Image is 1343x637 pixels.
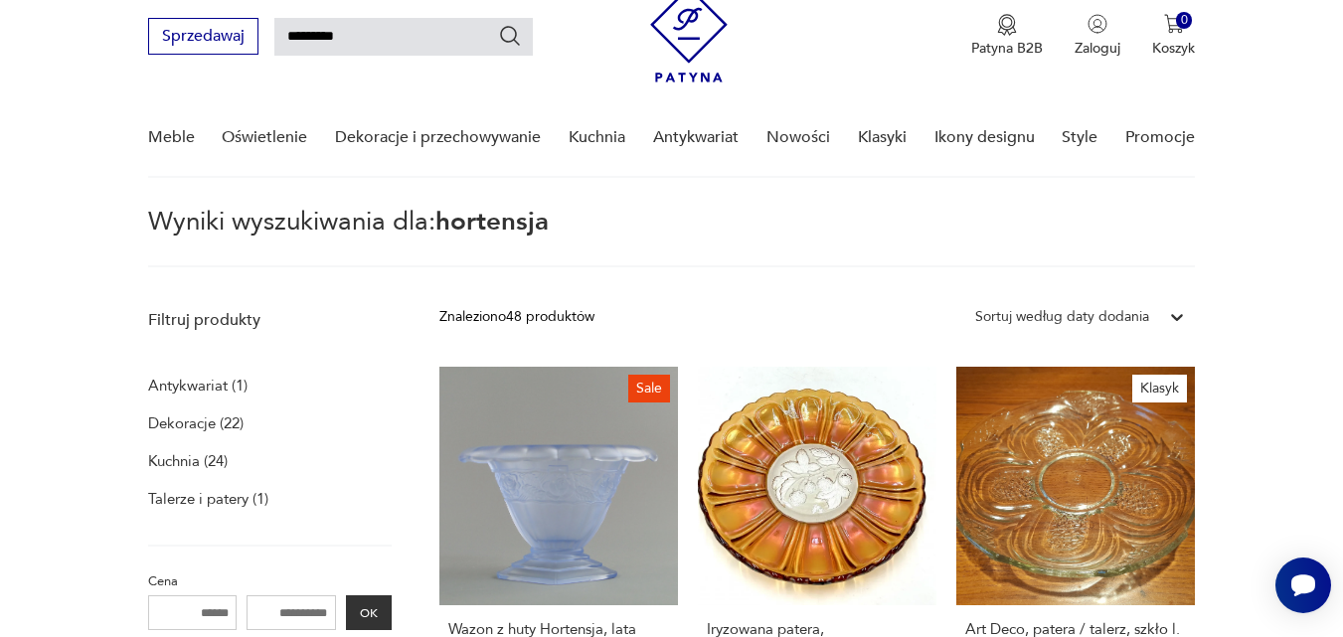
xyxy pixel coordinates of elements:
a: Klasyki [858,99,907,176]
a: Style [1062,99,1097,176]
a: Dekoracje i przechowywanie [335,99,541,176]
button: Sprzedawaj [148,18,258,55]
span: hortensja [435,204,549,239]
button: OK [346,595,392,630]
div: Znaleziono 48 produktów [439,306,594,328]
a: Talerze i patery (1) [148,485,268,513]
p: Wyniki wyszukiwania dla: [148,210,1196,267]
button: Szukaj [498,24,522,48]
p: Koszyk [1152,39,1195,58]
a: Ikona medaluPatyna B2B [971,14,1043,58]
button: 0Koszyk [1152,14,1195,58]
p: Zaloguj [1075,39,1120,58]
button: Zaloguj [1075,14,1120,58]
a: Meble [148,99,195,176]
iframe: Smartsupp widget button [1275,557,1331,613]
a: Antykwariat [653,99,739,176]
div: Sortuj według daty dodania [975,306,1149,328]
a: Antykwariat (1) [148,372,248,399]
img: Ikonka użytkownika [1088,14,1107,34]
a: Dekoracje (22) [148,409,244,437]
a: Kuchnia [569,99,625,176]
button: Patyna B2B [971,14,1043,58]
a: Ikony designu [934,99,1035,176]
a: Oświetlenie [222,99,307,176]
a: Sprzedawaj [148,31,258,45]
p: Cena [148,570,392,592]
a: Nowości [766,99,830,176]
img: Ikona medalu [997,14,1017,36]
a: Kuchnia (24) [148,447,228,475]
div: 0 [1176,12,1193,29]
a: Promocje [1125,99,1195,176]
p: Patyna B2B [971,39,1043,58]
p: Filtruj produkty [148,309,392,331]
img: Ikona koszyka [1164,14,1184,34]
